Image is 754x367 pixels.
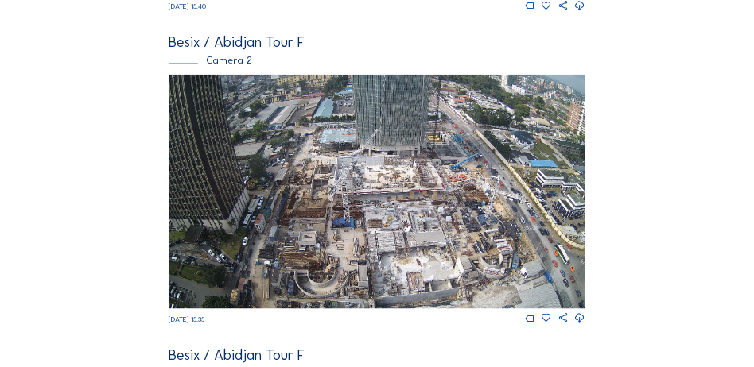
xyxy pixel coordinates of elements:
div: Besix / Abidjan Tour F [169,349,585,363]
div: Besix / Abidjan Tour F [169,35,585,49]
img: Image [169,75,585,309]
div: Camera 2 [169,56,585,66]
span: [DATE] 15:35 [169,315,204,324]
span: [DATE] 15:40 [169,2,206,10]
